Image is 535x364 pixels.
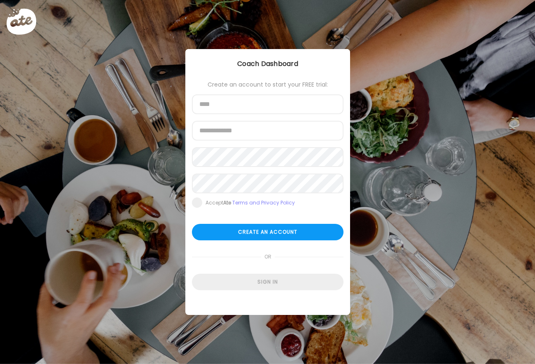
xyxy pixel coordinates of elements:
[185,59,350,69] div: Coach Dashboard
[192,81,343,88] div: Create an account to start your FREE trial:
[232,199,295,206] a: Terms and Privacy Policy
[261,249,274,265] span: or
[192,224,343,240] div: Create an account
[192,274,343,290] div: Sign in
[223,199,231,206] b: Ate
[206,200,295,206] div: Accept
